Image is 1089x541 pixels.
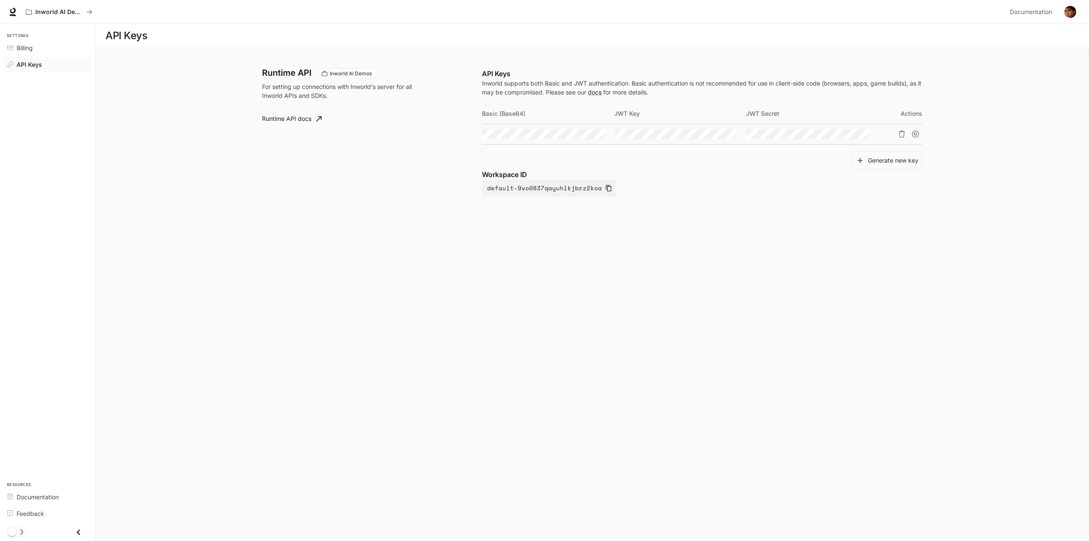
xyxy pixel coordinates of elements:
[482,79,922,97] p: Inworld supports both Basic and JWT authentication. Basic authentication is not recommended for u...
[746,103,878,124] th: JWT Secret
[895,127,909,141] button: Delete API key
[909,127,922,141] button: Suspend API key
[17,492,59,501] span: Documentation
[852,152,922,170] button: Generate new key
[482,180,616,197] button: default-9vo0837qayuhlkjbrz2koa
[35,9,83,16] p: Inworld AI Demos
[17,43,33,52] span: Billing
[3,57,91,72] a: API Keys
[588,89,602,96] a: docs
[1062,3,1079,20] button: User avatar
[482,169,922,180] p: Workspace ID
[3,506,91,521] a: Feedback
[69,524,88,541] button: Close drawer
[614,103,746,124] th: JWT Key
[318,69,376,79] div: These keys will apply to your current workspace only
[262,82,422,100] p: For setting up connections with Inworld's server for all Inworld APIs and SDKs.
[259,110,325,127] a: Runtime API docs
[1010,7,1052,17] span: Documentation
[8,527,16,536] span: Dark mode toggle
[105,27,147,44] h1: API Keys
[17,509,44,518] span: Feedback
[262,69,311,77] h3: Runtime API
[482,103,614,124] th: Basic (Base64)
[17,60,42,69] span: API Keys
[878,103,922,124] th: Actions
[1064,6,1076,18] img: User avatar
[482,69,922,79] p: API Keys
[3,40,91,55] a: Billing
[1006,3,1058,20] a: Documentation
[22,3,96,20] button: All workspaces
[326,70,375,77] span: Inworld AI Demos
[3,489,91,504] a: Documentation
